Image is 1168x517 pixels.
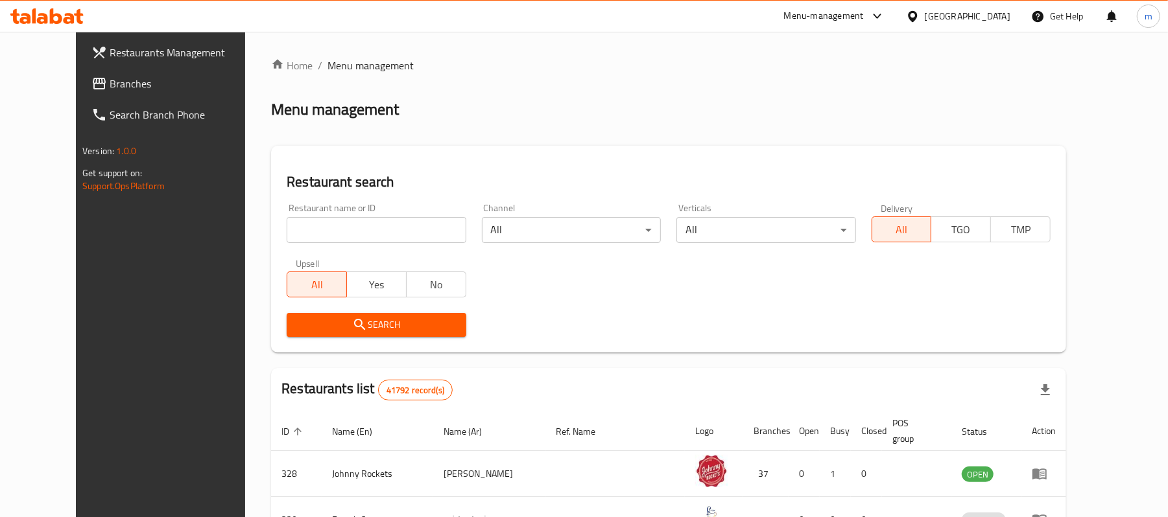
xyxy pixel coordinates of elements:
[936,220,986,239] span: TGO
[1032,466,1056,481] div: Menu
[406,271,466,297] button: No
[81,99,271,130] a: Search Branch Phone
[110,45,261,60] span: Restaurants Management
[82,143,114,159] span: Version:
[116,143,136,159] span: 1.0.0
[271,58,313,73] a: Home
[81,68,271,99] a: Branches
[271,58,1066,73] nav: breadcrumb
[352,275,401,294] span: Yes
[877,220,927,239] span: All
[851,411,882,451] th: Closed
[872,216,932,242] button: All
[996,220,1045,239] span: TMP
[297,317,455,333] span: Search
[346,271,407,297] button: Yes
[444,424,499,439] span: Name (Ar)
[412,275,461,294] span: No
[990,216,1051,242] button: TMP
[378,380,453,400] div: Total records count
[281,379,453,400] h2: Restaurants list
[676,217,855,243] div: All
[695,455,728,487] img: Johnny Rockets
[322,451,433,497] td: Johnny Rockets
[81,37,271,68] a: Restaurants Management
[1030,374,1061,406] div: Export file
[851,451,882,497] td: 0
[433,451,546,497] td: [PERSON_NAME]
[287,271,347,297] button: All
[1145,9,1152,23] span: m
[789,451,820,497] td: 0
[962,467,994,482] span: OPEN
[292,275,342,294] span: All
[287,217,466,243] input: Search for restaurant name or ID..
[379,384,452,396] span: 41792 record(s)
[271,451,322,497] td: 328
[328,58,414,73] span: Menu management
[743,451,789,497] td: 37
[743,411,789,451] th: Branches
[332,424,389,439] span: Name (En)
[789,411,820,451] th: Open
[318,58,322,73] li: /
[271,99,399,120] h2: Menu management
[296,258,320,268] label: Upsell
[82,178,165,194] a: Support.OpsPlatform
[281,424,306,439] span: ID
[962,424,1004,439] span: Status
[287,313,466,337] button: Search
[110,76,261,91] span: Branches
[931,216,991,242] button: TGO
[1021,411,1066,451] th: Action
[82,165,142,181] span: Get support on:
[110,107,261,122] span: Search Branch Phone
[784,8,864,24] div: Menu-management
[881,203,913,213] label: Delivery
[556,424,613,439] span: Ref. Name
[925,9,1010,23] div: [GEOGRAPHIC_DATA]
[685,411,743,451] th: Logo
[892,415,936,446] span: POS group
[820,451,851,497] td: 1
[482,217,661,243] div: All
[287,172,1051,192] h2: Restaurant search
[820,411,851,451] th: Busy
